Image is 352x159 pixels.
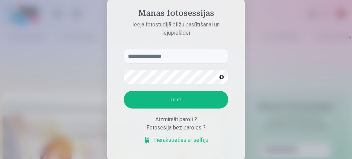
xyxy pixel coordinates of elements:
a: Pierakstieties ar selfiju [144,136,208,144]
div: Fotosesija bez paroles ? [124,124,228,132]
p: Ieeja fotostudijā bilžu pasūtīšanai un lejupielādei [117,21,235,37]
button: Ieiet [124,91,228,109]
h4: Manas fotosessijas [117,8,235,21]
div: Aizmirsāt paroli ? [124,115,228,124]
